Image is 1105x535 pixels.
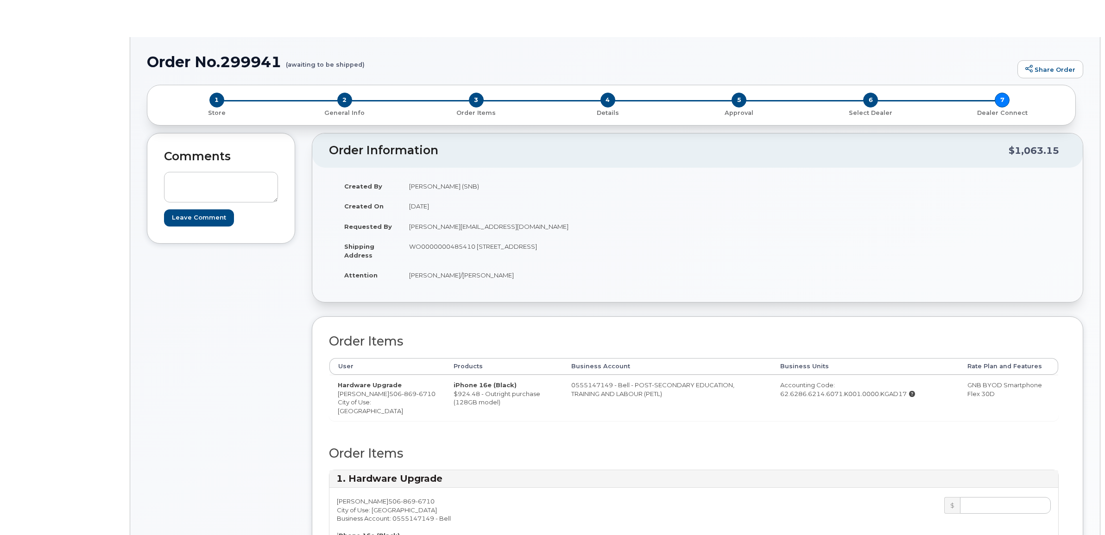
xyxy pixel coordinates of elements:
span: 506 [389,390,436,397]
div: Accounting Code: 62.6286.6214.6071.K001.0000.KGAD17 [780,381,950,398]
span: 3 [469,93,484,107]
td: 0555147149 - Bell - POST-SECONDARY EDUCATION, TRAINING AND LABOUR (PETL) [563,375,772,421]
a: 5 Approval [673,107,805,117]
td: [PERSON_NAME]/[PERSON_NAME] [401,265,691,285]
p: Approval [677,109,801,117]
span: 869 [401,497,416,505]
a: 6 Select Dealer [805,107,936,117]
td: [DATE] [401,196,691,216]
td: [PERSON_NAME] City of Use: [GEOGRAPHIC_DATA] [329,375,445,421]
p: General Info [283,109,407,117]
strong: Attention [344,271,378,279]
strong: Requested By [344,223,392,230]
strong: Shipping Address [344,243,374,259]
a: Share Order [1017,60,1083,79]
strong: Created On [344,202,384,210]
span: 869 [402,390,417,397]
p: Order Items [414,109,538,117]
span: 506 [388,497,435,505]
td: [PERSON_NAME][EMAIL_ADDRESS][DOMAIN_NAME] [401,216,691,237]
small: (awaiting to be shipped) [286,54,365,68]
span: 6 [863,93,878,107]
h2: Order Items [329,447,1059,460]
h2: Order Information [329,144,1009,157]
span: 6710 [417,390,436,397]
a: 3 Order Items [410,107,542,117]
span: 4 [600,93,615,107]
a: 2 General Info [279,107,410,117]
a: 4 Details [542,107,674,117]
th: Rate Plan and Features [959,358,1058,375]
th: Products [445,358,563,375]
p: Details [546,109,670,117]
p: Store [158,109,275,117]
strong: Hardware Upgrade [338,381,402,389]
p: Select Dealer [808,109,933,117]
div: $1,063.15 [1009,142,1059,159]
td: WO0000000485410 [STREET_ADDRESS] [401,236,691,265]
h2: Comments [164,150,278,163]
span: 5 [732,93,746,107]
span: 6710 [416,497,435,505]
strong: iPhone 16e (Black) [454,381,517,389]
strong: 1. Hardware Upgrade [336,473,442,484]
th: User [329,358,445,375]
td: GNB BYOD Smartphone Flex 30D [959,375,1058,421]
h2: Order Items [329,334,1059,348]
h1: Order No.299941 [147,54,1013,70]
div: $ [944,497,960,514]
th: Business Units [772,358,959,375]
span: 1 [209,93,224,107]
strong: Created By [344,183,382,190]
td: [PERSON_NAME] (SNB) [401,176,691,196]
span: 2 [337,93,352,107]
td: $924.48 - Outright purchase (128GB model) [445,375,563,421]
th: Business Account [563,358,772,375]
input: Leave Comment [164,209,234,227]
a: 1 Store [155,107,279,117]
